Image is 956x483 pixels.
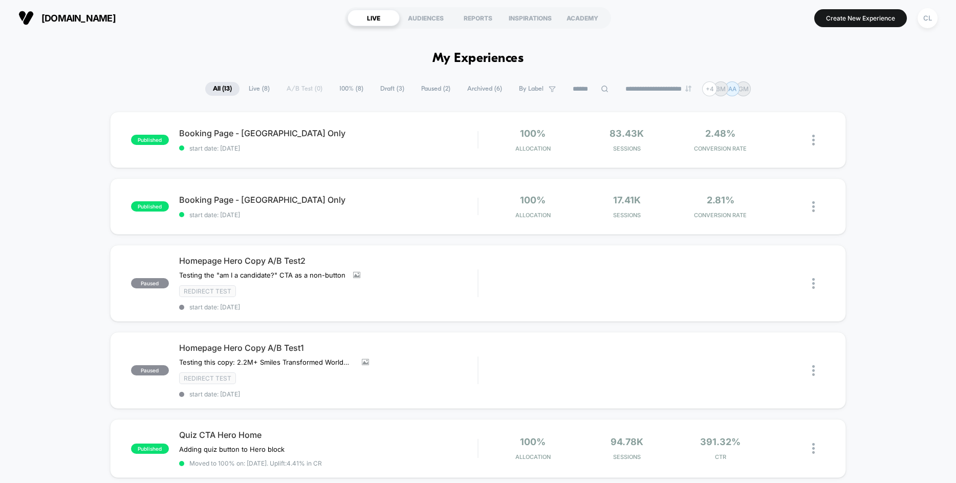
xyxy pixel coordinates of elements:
[179,128,477,138] span: Booking Page - [GEOGRAPHIC_DATA] Only
[179,372,236,384] span: Redirect Test
[179,271,345,279] span: Testing the "am I a candidate?" CTA as a non-button
[347,10,400,26] div: LIVE
[373,82,412,96] span: Draft ( 3 )
[812,443,815,454] img: close
[41,13,116,24] span: [DOMAIN_NAME]
[812,135,815,145] img: close
[515,212,551,219] span: Allocation
[705,128,735,139] span: 2.48%
[556,10,609,26] div: ACADEMY
[18,10,34,26] img: Visually logo
[520,195,546,205] span: 100%
[179,256,477,266] span: Homepage Hero Copy A/B Test2
[241,82,277,96] span: Live ( 8 )
[131,444,169,454] span: published
[131,201,169,212] span: published
[582,453,671,460] span: Sessions
[179,390,477,398] span: start date: [DATE]
[707,195,734,205] span: 2.81%
[700,436,741,447] span: 391.32%
[179,144,477,152] span: start date: [DATE]
[332,82,371,96] span: 100% ( 8 )
[179,445,285,453] span: Adding quiz button to Hero block
[812,201,815,212] img: close
[613,195,641,205] span: 17.41k
[131,278,169,288] span: paused
[814,9,907,27] button: Create New Experience
[179,211,477,219] span: start date: [DATE]
[582,145,671,152] span: Sessions
[179,195,477,205] span: Booking Page - [GEOGRAPHIC_DATA] Only
[414,82,458,96] span: Paused ( 2 )
[738,85,749,93] p: GM
[716,85,726,93] p: BM
[179,343,477,353] span: Homepage Hero Copy A/B Test1
[702,81,717,96] div: + 4
[611,436,643,447] span: 94.78k
[515,145,551,152] span: Allocation
[676,212,765,219] span: CONVERSION RATE
[432,51,524,66] h1: My Experiences
[452,10,504,26] div: REPORTS
[812,278,815,289] img: close
[676,453,765,460] span: CTR
[189,459,322,467] span: Moved to 100% on: [DATE] . Uplift: 4.41% in CR
[15,10,119,26] button: [DOMAIN_NAME]
[179,358,354,366] span: Testing this copy: 2.2M+ Smiles Transformed WorldwideClear Aligners &Retainers for 60% LessFDA-cl...
[205,82,240,96] span: All ( 13 )
[179,430,477,440] span: Quiz CTA Hero Home
[812,365,815,376] img: close
[504,10,556,26] div: INSPIRATIONS
[610,128,644,139] span: 83.43k
[515,453,551,460] span: Allocation
[131,135,169,145] span: published
[400,10,452,26] div: AUDIENCES
[918,8,938,28] div: CL
[728,85,736,93] p: AA
[460,82,510,96] span: Archived ( 6 )
[915,8,941,29] button: CL
[676,145,765,152] span: CONVERSION RATE
[131,365,169,375] span: paused
[582,212,671,219] span: Sessions
[179,303,477,311] span: start date: [DATE]
[520,436,546,447] span: 100%
[520,128,546,139] span: 100%
[179,285,236,297] span: Redirect Test
[519,85,544,93] span: By Label
[685,86,691,92] img: end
